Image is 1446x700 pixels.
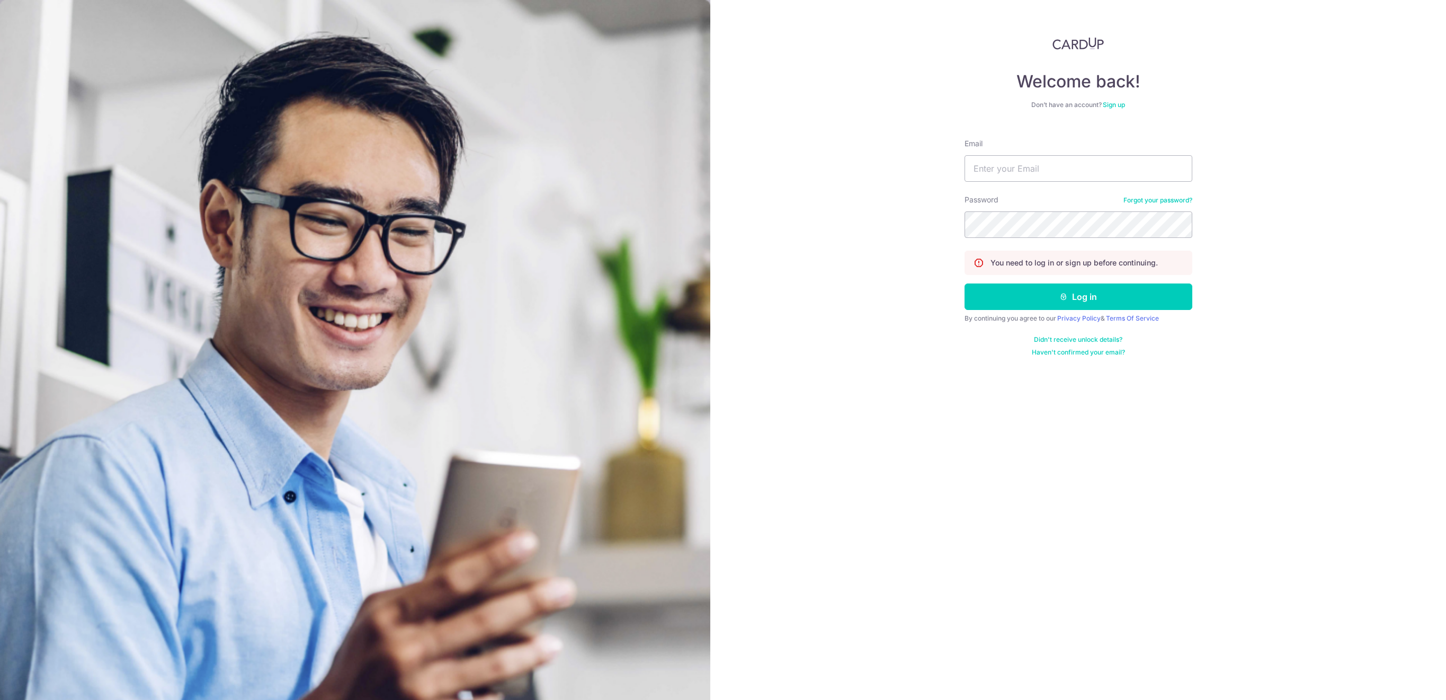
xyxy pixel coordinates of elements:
p: You need to log in or sign up before continuing. [990,258,1158,268]
h4: Welcome back! [965,71,1192,92]
button: Log in [965,283,1192,310]
div: By continuing you agree to our & [965,314,1192,323]
img: CardUp Logo [1052,37,1104,50]
a: Forgot your password? [1123,196,1192,205]
a: Terms Of Service [1106,314,1159,322]
a: Privacy Policy [1057,314,1101,322]
a: Haven't confirmed your email? [1032,348,1125,357]
label: Password [965,194,998,205]
a: Didn't receive unlock details? [1034,335,1122,344]
input: Enter your Email [965,155,1192,182]
div: Don’t have an account? [965,101,1192,109]
label: Email [965,138,983,149]
a: Sign up [1103,101,1125,109]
